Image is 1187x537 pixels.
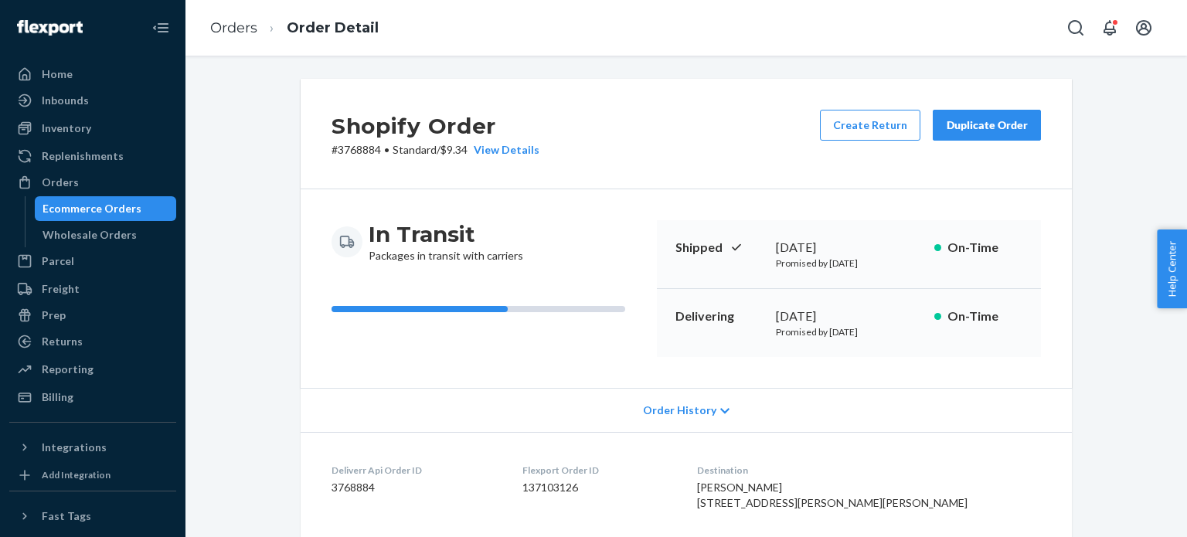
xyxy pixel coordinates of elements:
[42,334,83,349] div: Returns
[9,144,176,168] a: Replenishments
[393,143,437,156] span: Standard
[42,93,89,108] div: Inbounds
[9,504,176,529] button: Fast Tags
[210,19,257,36] a: Orders
[9,303,176,328] a: Prep
[42,253,74,269] div: Parcel
[42,508,91,524] div: Fast Tags
[17,20,83,36] img: Flexport logo
[35,196,177,221] a: Ecommerce Orders
[369,220,523,263] div: Packages in transit with carriers
[9,435,176,460] button: Integrations
[776,257,922,270] p: Promised by [DATE]
[42,175,79,190] div: Orders
[9,329,176,354] a: Returns
[287,19,379,36] a: Order Detail
[933,110,1041,141] button: Duplicate Order
[9,88,176,113] a: Inbounds
[198,5,391,51] ol: breadcrumbs
[332,480,498,495] dd: 3768884
[9,466,176,484] a: Add Integration
[776,308,922,325] div: [DATE]
[468,142,539,158] button: View Details
[947,239,1022,257] p: On-Time
[675,308,764,325] p: Delivering
[675,239,764,257] p: Shipped
[9,357,176,382] a: Reporting
[9,385,176,410] a: Billing
[1089,491,1172,529] iframe: Opens a widget where you can chat to one of our agents
[369,220,523,248] h3: In Transit
[820,110,920,141] button: Create Return
[332,464,498,477] dt: Deliverr Api Order ID
[697,481,968,509] span: [PERSON_NAME] [STREET_ADDRESS][PERSON_NAME][PERSON_NAME]
[1060,12,1091,43] button: Open Search Box
[42,281,80,297] div: Freight
[43,227,137,243] div: Wholesale Orders
[43,201,141,216] div: Ecommerce Orders
[1094,12,1125,43] button: Open notifications
[946,117,1028,133] div: Duplicate Order
[384,143,389,156] span: •
[1157,229,1187,308] button: Help Center
[9,170,176,195] a: Orders
[643,403,716,418] span: Order History
[776,325,922,338] p: Promised by [DATE]
[332,142,539,158] p: # 3768884 / $9.34
[522,480,672,495] dd: 137103126
[42,468,111,481] div: Add Integration
[697,464,1041,477] dt: Destination
[42,362,94,377] div: Reporting
[42,66,73,82] div: Home
[776,239,922,257] div: [DATE]
[522,464,672,477] dt: Flexport Order ID
[42,389,73,405] div: Billing
[9,116,176,141] a: Inventory
[145,12,176,43] button: Close Navigation
[9,277,176,301] a: Freight
[42,308,66,323] div: Prep
[42,148,124,164] div: Replenishments
[9,62,176,87] a: Home
[332,110,539,142] h2: Shopify Order
[42,440,107,455] div: Integrations
[42,121,91,136] div: Inventory
[35,223,177,247] a: Wholesale Orders
[1128,12,1159,43] button: Open account menu
[9,249,176,274] a: Parcel
[947,308,1022,325] p: On-Time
